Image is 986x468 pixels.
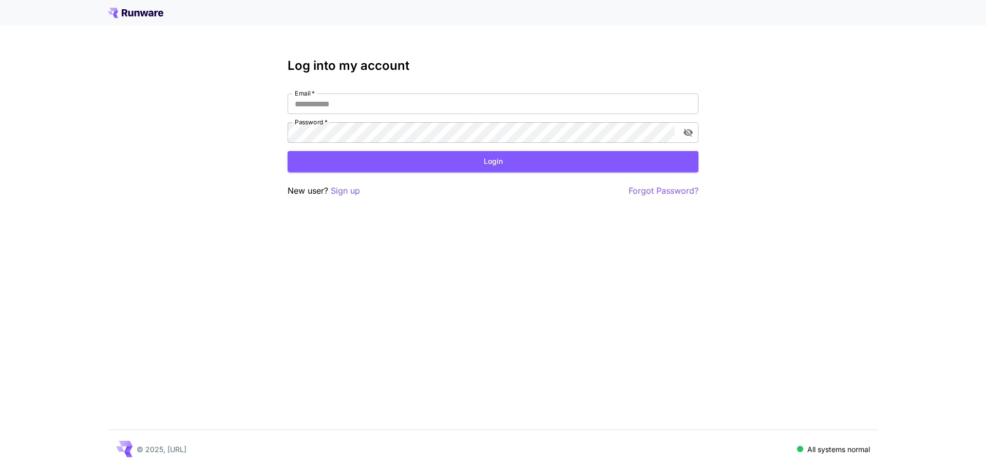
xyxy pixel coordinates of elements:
[137,444,186,455] p: © 2025, [URL]
[629,184,698,197] button: Forgot Password?
[295,118,328,126] label: Password
[288,151,698,172] button: Login
[807,444,870,455] p: All systems normal
[288,59,698,73] h3: Log into my account
[295,89,315,98] label: Email
[331,184,360,197] button: Sign up
[679,123,697,142] button: toggle password visibility
[288,184,360,197] p: New user?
